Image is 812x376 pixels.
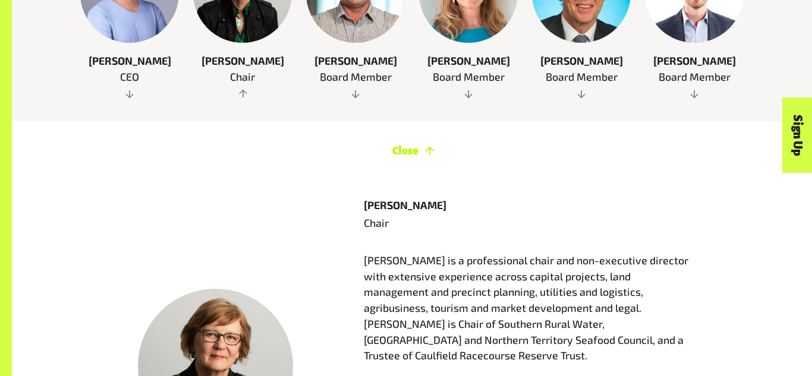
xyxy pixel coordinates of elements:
span: Board Member [419,69,518,85]
span: [PERSON_NAME] [193,53,292,69]
span: CEO [80,69,179,85]
a: Close [392,145,433,157]
span: [PERSON_NAME] [532,53,631,69]
p: [PERSON_NAME] [364,197,688,213]
p: [PERSON_NAME] is a professional chair and non-executive director with extensive experience across... [364,252,688,364]
span: Board Member [306,69,405,85]
p: Chair [364,215,688,231]
span: Board Member [645,69,744,85]
span: [PERSON_NAME] [80,53,179,69]
span: [PERSON_NAME] [419,53,518,69]
span: [PERSON_NAME] [306,53,405,69]
span: Chair [193,69,292,85]
span: [PERSON_NAME] [645,53,744,69]
span: Board Member [532,69,631,85]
